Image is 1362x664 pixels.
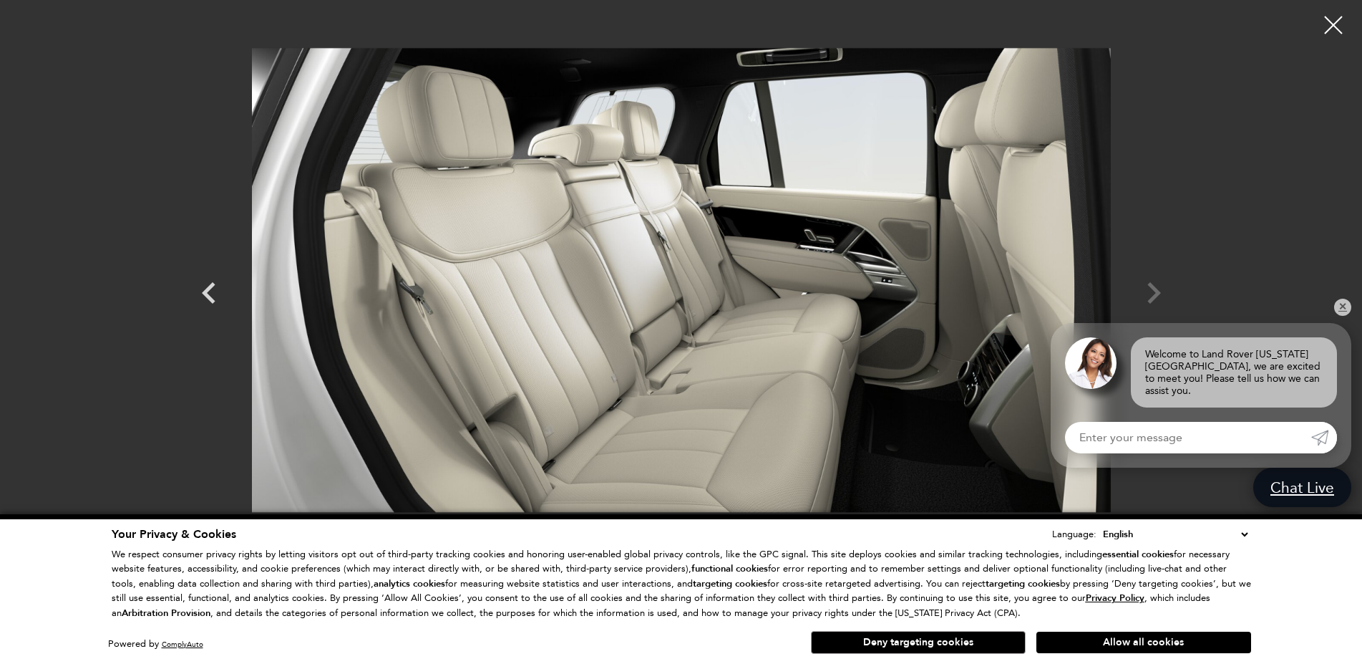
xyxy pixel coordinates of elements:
[693,577,767,590] strong: targeting cookies
[252,11,1111,549] img: New 2025 Constellation Blue in Gloss Finish LAND ROVER SE 530PS image 7
[162,640,203,649] a: ComplyAuto
[986,577,1060,590] strong: targeting cookies
[374,577,445,590] strong: analytics cookies
[1263,478,1341,497] span: Chat Live
[691,562,768,575] strong: functional cookies
[1102,548,1174,561] strong: essential cookies
[1131,337,1337,408] div: Welcome to Land Rover [US_STATE][GEOGRAPHIC_DATA], we are excited to meet you! Please tell us how...
[1065,422,1311,453] input: Enter your message
[188,264,230,329] div: Previous
[1311,422,1337,453] a: Submit
[1099,526,1251,542] select: Language Select
[112,547,1251,621] p: We respect consumer privacy rights by letting visitors opt out of third-party tracking cookies an...
[1065,337,1117,389] img: Agent profile photo
[1086,592,1144,605] u: Privacy Policy
[112,526,236,542] span: Your Privacy & Cookies
[1253,468,1351,507] a: Chat Live
[811,631,1026,654] button: Deny targeting cookies
[122,607,210,620] strong: Arbitration Provision
[1052,529,1096,539] div: Language:
[1036,632,1251,653] button: Allow all cookies
[1086,592,1144,603] a: Privacy Policy
[108,640,203,649] div: Powered by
